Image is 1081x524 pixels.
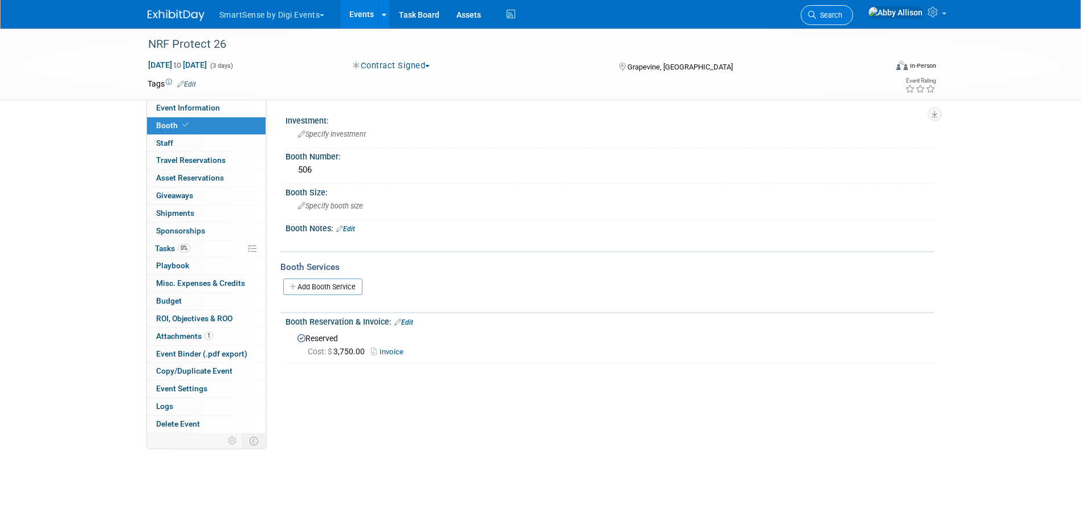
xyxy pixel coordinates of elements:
span: Tasks [155,244,190,253]
a: Edit [336,225,355,233]
span: ROI, Objectives & ROO [156,314,232,323]
i: Booth reservation complete [183,122,189,128]
button: Contract Signed [349,60,434,72]
span: 1 [205,331,213,340]
span: Search [816,11,842,19]
td: Personalize Event Tab Strip [223,433,243,448]
a: Travel Reservations [147,152,266,169]
span: Sponsorships [156,226,205,235]
span: Travel Reservations [156,155,226,165]
span: Attachments [156,331,213,341]
a: Budget [147,293,266,310]
div: Booth Number: [285,148,934,162]
a: Giveaways [147,187,266,204]
span: Shipments [156,208,194,218]
span: Booth [156,121,191,130]
span: Specify investment [298,130,366,138]
img: Abby Allison [868,6,923,19]
span: (3 days) [209,62,233,69]
a: Event Information [147,100,266,117]
span: Event Settings [156,384,207,393]
span: Copy/Duplicate Event [156,366,232,375]
a: Logs [147,398,266,415]
div: Reserved [294,330,925,358]
a: Staff [147,135,266,152]
span: Budget [156,296,182,305]
td: Toggle Event Tabs [242,433,266,448]
a: Sponsorships [147,223,266,240]
div: Investment: [285,112,934,126]
span: Event Binder (.pdf export) [156,349,247,358]
a: Event Settings [147,380,266,398]
span: Specify booth size [298,202,363,210]
div: Event Format [819,59,937,76]
span: 3,750.00 [308,347,369,356]
span: Logs [156,402,173,411]
a: Tasks0% [147,240,266,257]
img: ExhibitDay [148,10,205,21]
a: Playbook [147,257,266,275]
span: 0% [178,244,190,252]
a: Search [801,5,853,25]
a: Asset Reservations [147,170,266,187]
a: Misc. Expenses & Credits [147,275,266,292]
span: [DATE] [DATE] [148,60,207,70]
img: Format-Inperson.png [896,61,908,70]
div: Booth Services [280,261,934,273]
div: Booth Reservation & Invoice: [285,313,934,328]
span: to [172,60,183,69]
span: Event Information [156,103,220,112]
a: Attachments1 [147,328,266,345]
span: Playbook [156,261,189,270]
a: Invoice [371,347,409,356]
div: NRF Protect 26 [144,34,870,55]
div: In-Person [909,62,936,70]
div: Booth Notes: [285,220,934,235]
div: Event Rating [905,78,936,84]
span: Asset Reservations [156,173,224,182]
a: Booth [147,117,266,134]
span: Staff [156,138,173,148]
div: 506 [294,161,925,179]
a: Event Binder (.pdf export) [147,346,266,363]
a: Delete Event [147,416,266,433]
a: Add Booth Service [283,279,362,295]
span: Misc. Expenses & Credits [156,279,245,288]
span: Delete Event [156,419,200,428]
td: Tags [148,78,196,89]
a: Copy/Duplicate Event [147,363,266,380]
a: ROI, Objectives & ROO [147,310,266,327]
span: Giveaways [156,191,193,200]
div: Booth Size: [285,184,934,198]
span: Grapevine, [GEOGRAPHIC_DATA] [627,63,733,71]
a: Edit [394,318,413,326]
a: Edit [177,80,196,88]
a: Shipments [147,205,266,222]
span: Cost: $ [308,347,333,356]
